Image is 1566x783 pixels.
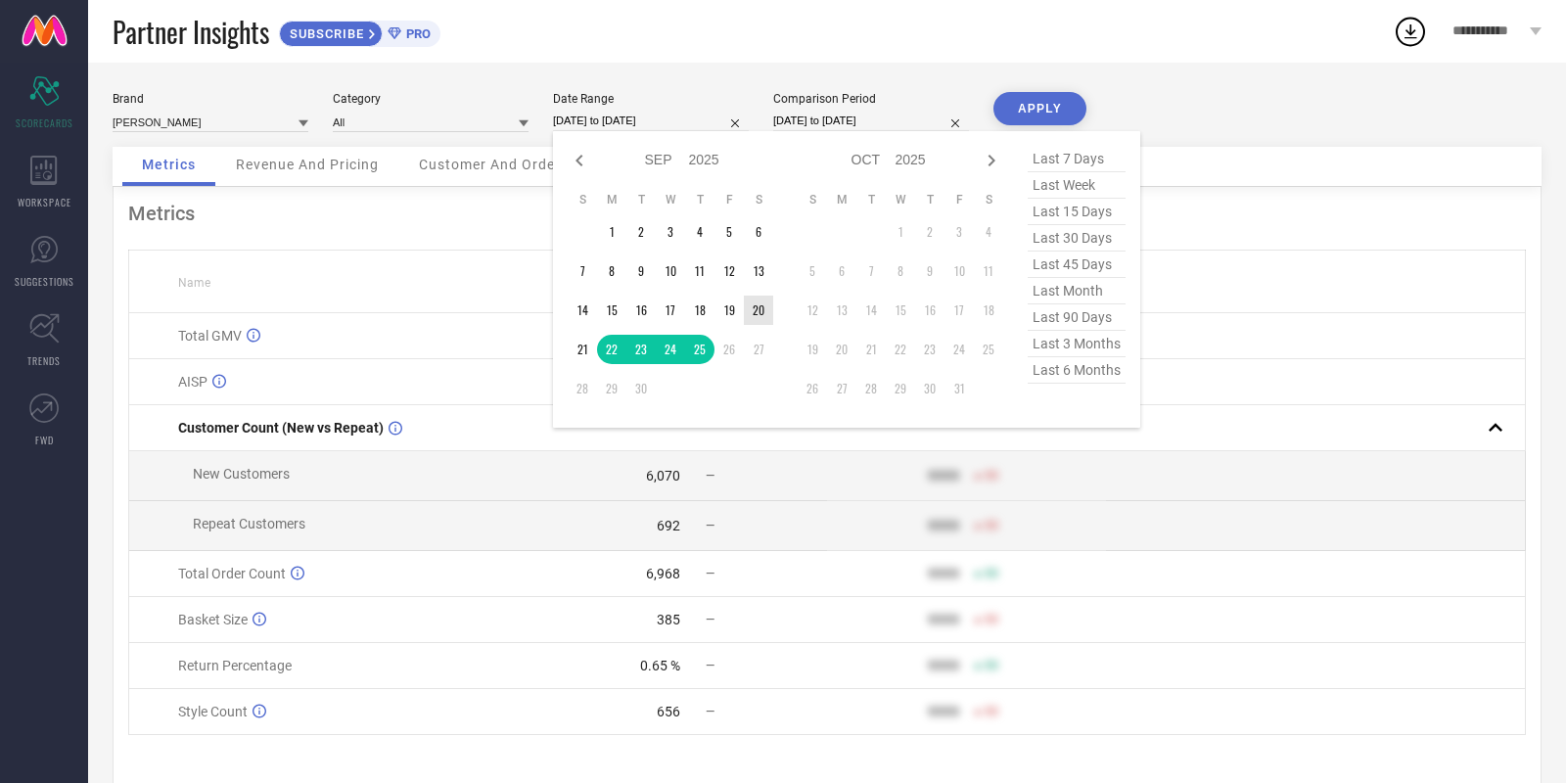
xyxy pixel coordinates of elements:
span: 50 [985,469,998,483]
td: Thu Sep 11 2025 [685,256,714,286]
span: last week [1028,172,1126,199]
td: Sun Sep 14 2025 [568,296,597,325]
span: last 90 days [1028,304,1126,331]
span: last 3 months [1028,331,1126,357]
th: Tuesday [626,192,656,207]
td: Sun Sep 07 2025 [568,256,597,286]
th: Sunday [798,192,827,207]
th: Saturday [744,192,773,207]
span: last 15 days [1028,199,1126,225]
td: Fri Oct 03 2025 [944,217,974,247]
th: Thursday [685,192,714,207]
div: Metrics [128,202,1526,225]
span: New Customers [193,466,290,482]
span: last 30 days [1028,225,1126,252]
td: Fri Sep 05 2025 [714,217,744,247]
td: Sat Sep 20 2025 [744,296,773,325]
span: 50 [985,613,998,626]
td: Tue Oct 21 2025 [856,335,886,364]
span: last 7 days [1028,146,1126,172]
span: — [706,469,714,483]
td: Sun Sep 21 2025 [568,335,597,364]
th: Wednesday [656,192,685,207]
div: Next month [980,149,1003,172]
td: Wed Sep 24 2025 [656,335,685,364]
div: Brand [113,92,308,106]
div: 656 [657,704,680,719]
td: Mon Oct 20 2025 [827,335,856,364]
span: Total Order Count [178,566,286,581]
div: Comparison Period [773,92,969,106]
div: Open download list [1393,14,1428,49]
span: Basket Size [178,612,248,627]
th: Friday [714,192,744,207]
div: Previous month [568,149,591,172]
span: Partner Insights [113,12,269,52]
td: Thu Oct 23 2025 [915,335,944,364]
div: 9999 [928,658,959,673]
span: — [706,613,714,626]
td: Tue Sep 09 2025 [626,256,656,286]
td: Sat Oct 04 2025 [974,217,1003,247]
td: Wed Oct 08 2025 [886,256,915,286]
div: 9999 [928,612,959,627]
span: 50 [985,519,998,532]
div: 9999 [928,704,959,719]
div: 9999 [928,566,959,581]
td: Mon Sep 22 2025 [597,335,626,364]
span: TRENDS [27,353,61,368]
td: Tue Oct 07 2025 [856,256,886,286]
td: Mon Oct 06 2025 [827,256,856,286]
td: Mon Sep 01 2025 [597,217,626,247]
td: Wed Sep 10 2025 [656,256,685,286]
td: Wed Oct 22 2025 [886,335,915,364]
span: Style Count [178,704,248,719]
div: 6,968 [646,566,680,581]
span: Customer Count (New vs Repeat) [178,420,384,436]
td: Tue Oct 28 2025 [856,374,886,403]
td: Thu Oct 16 2025 [915,296,944,325]
td: Thu Oct 02 2025 [915,217,944,247]
td: Thu Oct 09 2025 [915,256,944,286]
td: Fri Sep 26 2025 [714,335,744,364]
td: Sun Oct 26 2025 [798,374,827,403]
td: Sat Oct 11 2025 [974,256,1003,286]
span: WORKSPACE [18,195,71,209]
td: Wed Oct 01 2025 [886,217,915,247]
span: Metrics [142,157,196,172]
td: Fri Sep 12 2025 [714,256,744,286]
a: SUBSCRIBEPRO [279,16,440,47]
td: Sun Oct 05 2025 [798,256,827,286]
span: last 6 months [1028,357,1126,384]
td: Fri Oct 17 2025 [944,296,974,325]
th: Friday [944,192,974,207]
td: Mon Oct 13 2025 [827,296,856,325]
input: Select comparison period [773,111,969,131]
td: Fri Oct 31 2025 [944,374,974,403]
div: Category [333,92,529,106]
span: AISP [178,374,207,390]
span: Revenue And Pricing [236,157,379,172]
td: Thu Sep 25 2025 [685,335,714,364]
span: — [706,705,714,718]
span: last 45 days [1028,252,1126,278]
th: Monday [597,192,626,207]
td: Sat Oct 18 2025 [974,296,1003,325]
span: — [706,659,714,672]
td: Sat Sep 06 2025 [744,217,773,247]
td: Sun Oct 19 2025 [798,335,827,364]
td: Sat Sep 27 2025 [744,335,773,364]
td: Thu Sep 18 2025 [685,296,714,325]
th: Monday [827,192,856,207]
td: Sun Sep 28 2025 [568,374,597,403]
td: Tue Sep 30 2025 [626,374,656,403]
th: Saturday [974,192,1003,207]
td: Sun Oct 12 2025 [798,296,827,325]
span: Repeat Customers [193,516,305,531]
div: Date Range [553,92,749,106]
div: 692 [657,518,680,533]
td: Tue Sep 02 2025 [626,217,656,247]
td: Mon Oct 27 2025 [827,374,856,403]
td: Fri Oct 10 2025 [944,256,974,286]
th: Sunday [568,192,597,207]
